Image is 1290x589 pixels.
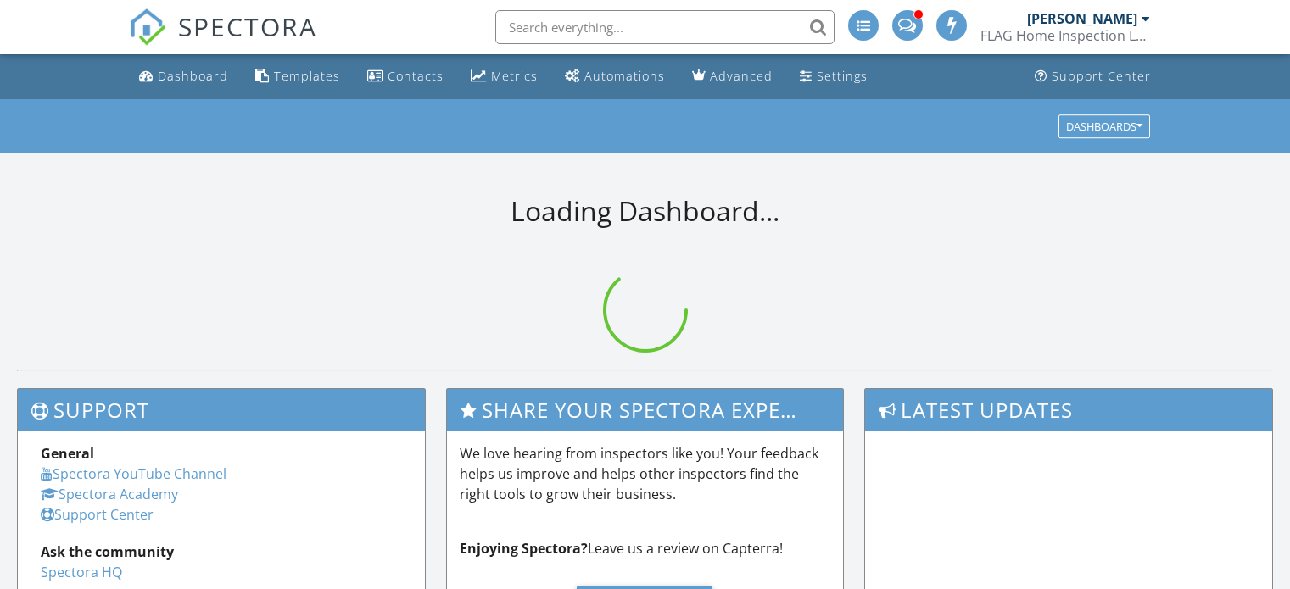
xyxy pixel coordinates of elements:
h3: Share Your Spectora Experience [447,389,844,431]
a: Dashboard [132,61,235,92]
div: FLAG Home Inspection LLC [980,27,1150,44]
div: Contacts [388,68,444,84]
a: Support Center [41,505,154,524]
div: Dashboards [1066,120,1142,132]
div: Support Center [1052,68,1151,84]
strong: Enjoying Spectora? [460,539,588,558]
span: SPECTORA [178,8,317,44]
p: Leave us a review on Capterra! [460,538,831,558]
div: Templates [274,68,340,84]
a: Spectora YouTube Channel [41,464,226,483]
div: Automations [584,68,665,84]
div: Advanced [710,68,773,84]
img: The Best Home Inspection Software - Spectora [129,8,166,46]
button: Dashboards [1058,114,1150,138]
a: Support Center [1028,61,1158,92]
a: SPECTORA [129,23,317,58]
h3: Support [18,389,425,431]
a: Automations (Advanced) [558,61,672,92]
a: Settings [793,61,874,92]
div: Ask the community [41,542,402,562]
div: Metrics [491,68,538,84]
a: Contacts [360,61,450,92]
strong: General [41,444,94,463]
p: We love hearing from inspectors like you! Your feedback helps us improve and helps other inspecto... [460,443,831,504]
input: Search everything... [495,10,835,44]
a: Templates [249,61,347,92]
a: Spectora Academy [41,485,178,503]
div: Dashboard [158,68,228,84]
a: Spectora HQ [41,563,122,581]
div: [PERSON_NAME] [1027,10,1137,27]
a: Metrics [464,61,544,92]
h3: Latest Updates [865,389,1272,431]
div: Settings [817,68,868,84]
a: Advanced [685,61,779,92]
